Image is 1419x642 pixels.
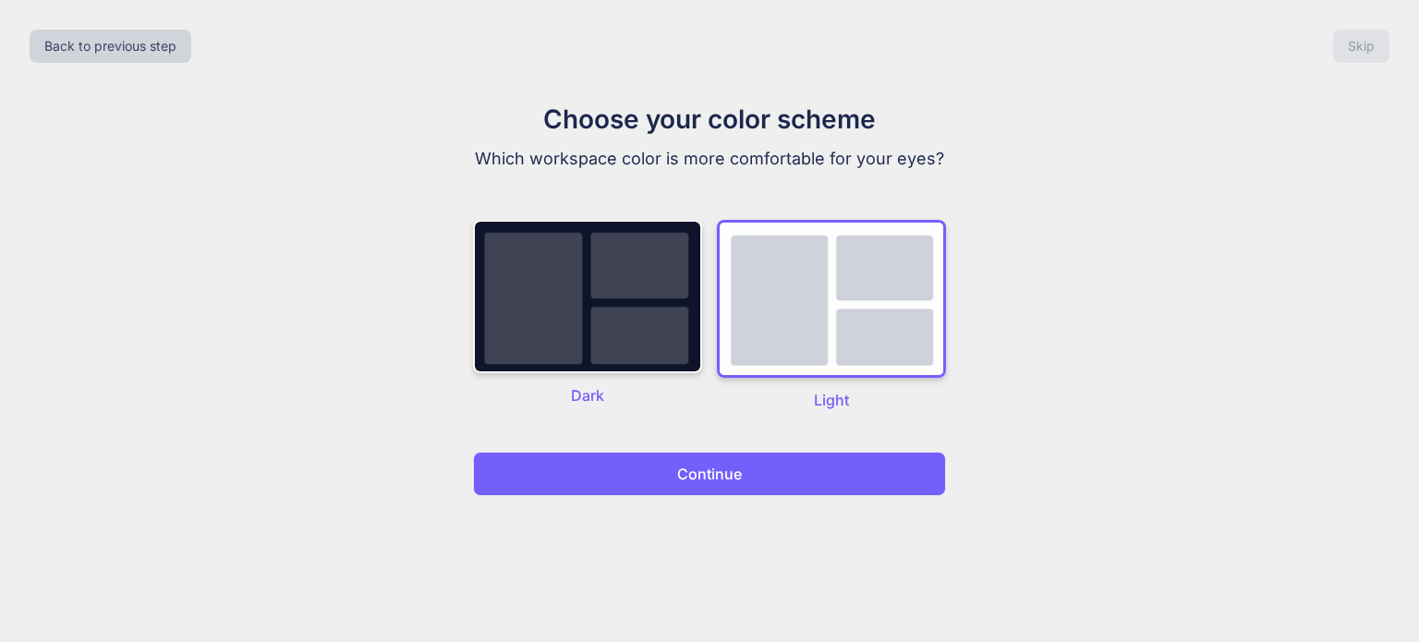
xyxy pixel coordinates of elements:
[717,389,946,411] p: Light
[30,30,191,63] button: Back to previous step
[717,220,946,378] img: dark
[473,452,946,496] button: Continue
[399,100,1020,139] h1: Choose your color scheme
[1333,30,1389,63] button: Skip
[473,384,702,406] p: Dark
[399,146,1020,172] p: Which workspace color is more comfortable for your eyes?
[473,220,702,373] img: dark
[677,463,742,485] p: Continue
